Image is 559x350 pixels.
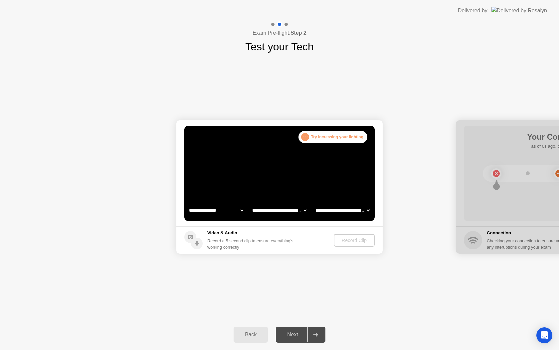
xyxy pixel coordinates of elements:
[491,7,547,14] img: Delivered by Rosalyn
[458,7,487,15] div: Delivered by
[278,332,307,338] div: Next
[207,230,296,236] h5: Video & Audio
[188,204,245,217] select: Available cameras
[234,327,268,343] button: Back
[336,238,372,243] div: Record Clip
[298,131,367,143] div: Try increasing your lighting
[245,39,314,55] h1: Test your Tech
[253,29,306,37] h4: Exam Pre-flight:
[301,133,309,141] div: . . .
[207,238,296,250] div: Record a 5 second clip to ensure everything’s working correctly
[251,204,308,217] select: Available speakers
[536,327,552,343] div: Open Intercom Messenger
[314,204,371,217] select: Available microphones
[290,30,306,36] b: Step 2
[334,234,375,247] button: Record Clip
[276,327,325,343] button: Next
[236,332,266,338] div: Back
